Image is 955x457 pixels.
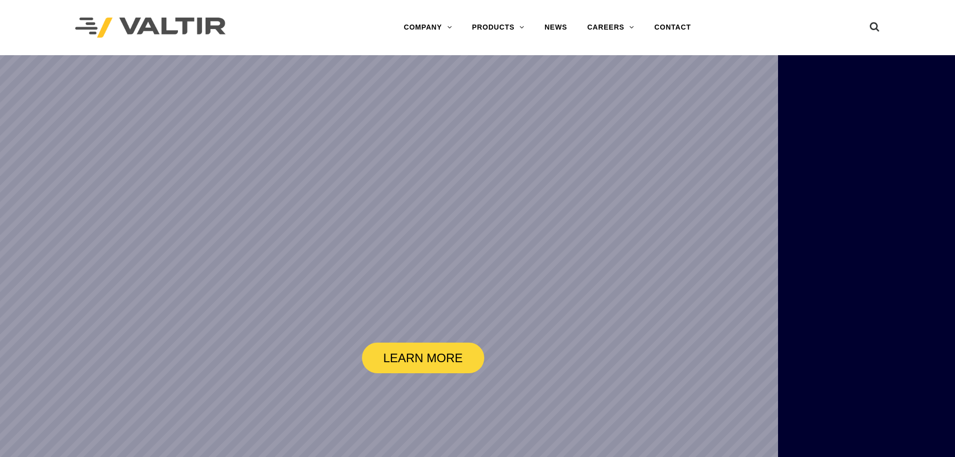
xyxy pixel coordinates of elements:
a: PRODUCTS [462,18,534,38]
a: NEWS [534,18,577,38]
a: CONTACT [644,18,701,38]
a: CAREERS [577,18,644,38]
img: Valtir [75,18,226,38]
a: LEARN MORE [362,343,484,373]
a: COMPANY [394,18,462,38]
